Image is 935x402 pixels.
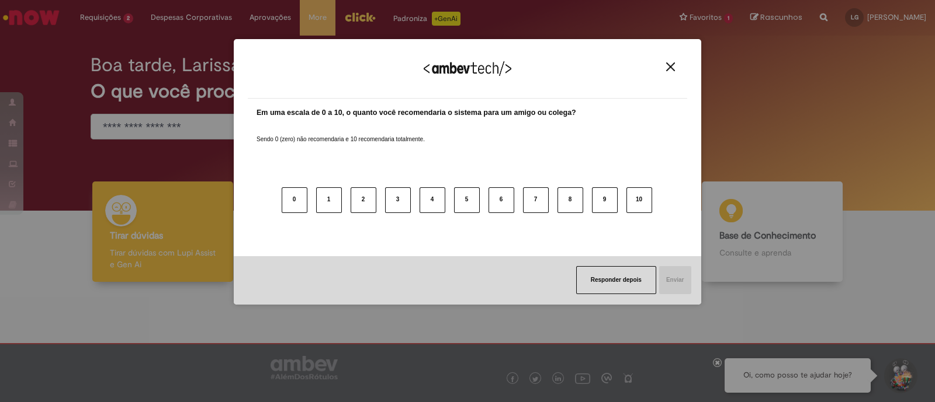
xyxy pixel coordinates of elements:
button: 5 [454,187,480,213]
button: Responder depois [576,266,656,294]
label: Sendo 0 (zero) não recomendaria e 10 recomendaria totalmente. [257,121,425,144]
button: 4 [420,187,445,213]
button: 2 [351,187,376,213]
img: Logo Ambevtech [424,61,511,76]
button: 6 [489,187,514,213]
button: 3 [385,187,411,213]
button: 10 [626,187,652,213]
img: Close [666,62,675,71]
label: Em uma escala de 0 a 10, o quanto você recomendaria o sistema para um amigo ou colega? [257,107,576,118]
button: 8 [557,187,583,213]
button: 1 [316,187,342,213]
button: 0 [282,187,307,213]
button: Close [663,62,678,72]
button: 7 [523,187,549,213]
button: 9 [592,187,618,213]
